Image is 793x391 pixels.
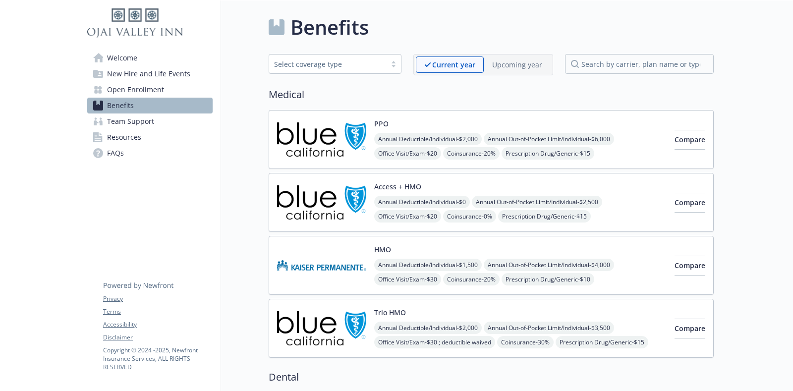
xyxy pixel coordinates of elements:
[374,273,441,285] span: Office Visit/Exam - $30
[443,147,500,160] span: Coinsurance - 20%
[374,244,391,255] button: HMO
[87,98,213,113] a: Benefits
[107,50,137,66] span: Welcome
[269,370,714,385] h2: Dental
[269,87,714,102] h2: Medical
[497,336,554,348] span: Coinsurance - 30%
[103,320,212,329] a: Accessibility
[443,273,500,285] span: Coinsurance - 20%
[87,145,213,161] a: FAQs
[675,130,705,150] button: Compare
[277,244,366,286] img: Kaiser Permanente Insurance Company carrier logo
[107,129,141,145] span: Resources
[556,336,648,348] span: Prescription Drug/Generic - $15
[484,259,614,271] span: Annual Out-of-Pocket Limit/Individual - $4,000
[675,319,705,338] button: Compare
[374,259,482,271] span: Annual Deductible/Individual - $1,500
[87,82,213,98] a: Open Enrollment
[274,59,381,69] div: Select coverage type
[675,261,705,270] span: Compare
[107,82,164,98] span: Open Enrollment
[374,210,441,223] span: Office Visit/Exam - $20
[432,59,475,70] p: Current year
[675,256,705,276] button: Compare
[374,336,495,348] span: Office Visit/Exam - $30 ; deductible waived
[498,210,591,223] span: Prescription Drug/Generic - $15
[675,135,705,144] span: Compare
[277,118,366,161] img: Blue Shield of California carrier logo
[87,50,213,66] a: Welcome
[472,196,602,208] span: Annual Out-of-Pocket Limit/Individual - $2,500
[103,294,212,303] a: Privacy
[502,147,594,160] span: Prescription Drug/Generic - $15
[374,147,441,160] span: Office Visit/Exam - $20
[103,346,212,371] p: Copyright © 2024 - 2025 , Newfront Insurance Services, ALL RIGHTS RESERVED
[87,66,213,82] a: New Hire and Life Events
[87,113,213,129] a: Team Support
[675,198,705,207] span: Compare
[87,129,213,145] a: Resources
[374,118,389,129] button: PPO
[103,307,212,316] a: Terms
[290,12,369,42] h1: Benefits
[484,322,614,334] span: Annual Out-of-Pocket Limit/Individual - $3,500
[277,181,366,223] img: Blue Shield of California carrier logo
[107,66,190,82] span: New Hire and Life Events
[107,113,154,129] span: Team Support
[502,273,594,285] span: Prescription Drug/Generic - $10
[675,193,705,213] button: Compare
[374,307,406,318] button: Trio HMO
[675,324,705,333] span: Compare
[443,210,496,223] span: Coinsurance - 0%
[374,181,421,192] button: Access + HMO
[565,54,714,74] input: search by carrier, plan name or type
[107,145,124,161] span: FAQs
[277,307,366,349] img: Blue Shield of California carrier logo
[103,333,212,342] a: Disclaimer
[484,133,614,145] span: Annual Out-of-Pocket Limit/Individual - $6,000
[374,133,482,145] span: Annual Deductible/Individual - $2,000
[374,196,470,208] span: Annual Deductible/Individual - $0
[107,98,134,113] span: Benefits
[492,59,542,70] p: Upcoming year
[374,322,482,334] span: Annual Deductible/Individual - $2,000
